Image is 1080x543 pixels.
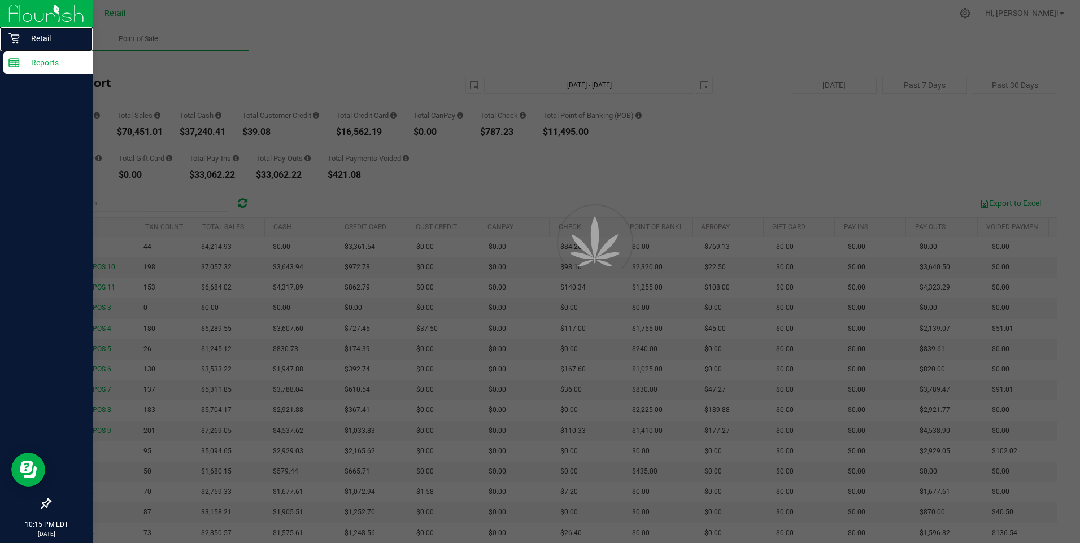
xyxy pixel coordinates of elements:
inline-svg: Retail [8,33,20,44]
p: 10:15 PM EDT [5,519,88,529]
inline-svg: Reports [8,57,20,68]
p: Reports [20,56,88,69]
iframe: Resource center [11,453,45,487]
p: [DATE] [5,529,88,538]
p: Retail [20,32,88,45]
